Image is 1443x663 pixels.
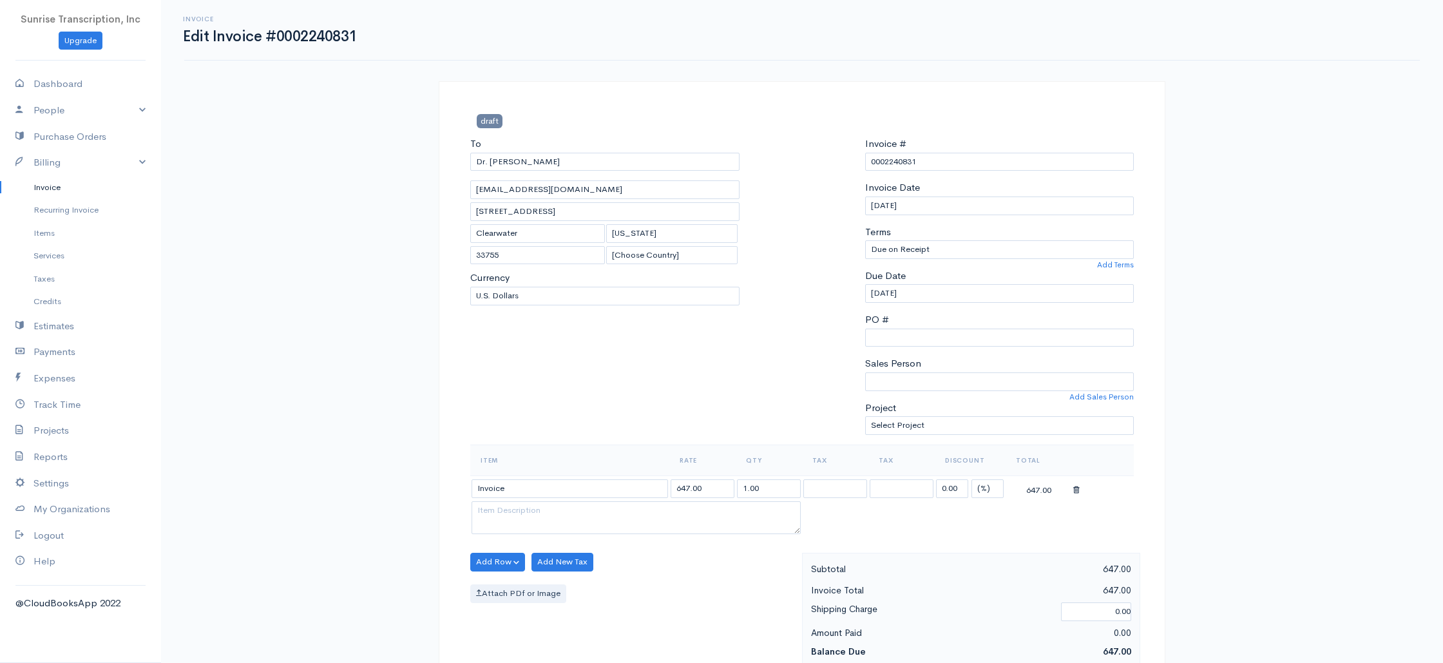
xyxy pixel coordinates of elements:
input: Email [470,180,740,199]
a: Upgrade [59,32,102,50]
th: Item [470,445,669,476]
strong: Balance Due [811,646,866,657]
input: Item Name [472,479,668,498]
input: Zip [470,246,605,265]
input: State [606,224,738,243]
div: 647.00 [1007,481,1071,497]
h1: Edit Invoice #0002240831 [183,28,357,44]
label: Attach PDf or Image [470,584,566,603]
div: Subtotal [805,561,971,577]
span: Sunrise Transcription, Inc [21,13,140,25]
div: Invoice Total [805,582,971,599]
label: PO # [865,312,889,327]
div: 647.00 [971,561,1138,577]
label: Invoice Date [865,180,920,195]
input: Client Name [470,153,740,171]
div: Amount Paid [805,625,971,641]
h6: Invoice [183,15,357,23]
div: 0.00 [971,625,1138,641]
input: Address [470,202,740,221]
label: Invoice # [865,137,906,151]
div: 647.00 [971,582,1138,599]
label: Project [865,401,896,416]
a: Add Sales Person [1069,391,1134,403]
label: Terms [865,225,891,240]
span: draft [477,114,502,128]
th: Discount [935,445,1006,476]
label: Due Date [865,269,906,283]
input: dd-mm-yyyy [865,284,1134,303]
div: @CloudBooksApp 2022 [15,596,146,611]
div: Shipping Charge [805,601,1055,622]
button: Add Row [470,553,525,572]
label: Currency [470,271,510,285]
input: dd-mm-yyyy [865,197,1134,215]
a: Add Terms [1097,259,1134,271]
th: Tax [802,445,868,476]
span: 647.00 [1103,646,1131,657]
label: To [470,137,481,151]
input: City [470,224,605,243]
th: Rate [669,445,736,476]
th: Total [1006,445,1072,476]
th: Tax [868,445,935,476]
label: Sales Person [865,356,921,371]
th: Qty [736,445,802,476]
button: Add New Tax [531,553,593,572]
